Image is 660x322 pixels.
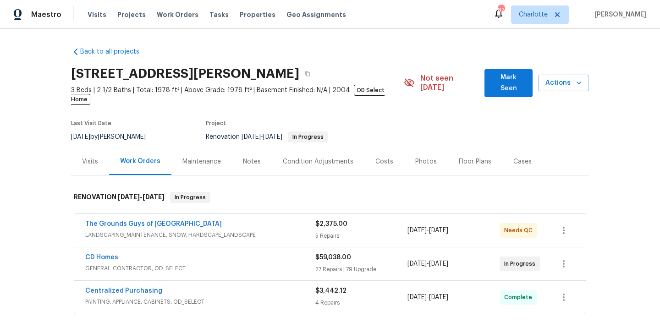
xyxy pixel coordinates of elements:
div: Cases [513,157,532,166]
span: [DATE] [407,261,427,267]
span: Work Orders [157,10,198,19]
div: Condition Adjustments [283,157,353,166]
span: Renovation [206,134,328,140]
span: 3 Beds | 2 1/2 Baths | Total: 1978 ft² | Above Grade: 1978 ft² | Basement Finished: N/A | 2004 [71,86,404,104]
span: [DATE] [407,227,427,234]
span: Complete [504,293,536,302]
span: Maestro [31,10,61,19]
div: by [PERSON_NAME] [71,131,157,142]
span: Project [206,120,226,126]
span: - [407,293,448,302]
div: Floor Plans [459,157,491,166]
span: Properties [240,10,275,19]
span: Visits [88,10,106,19]
div: 4 Repairs [315,298,407,307]
h2: [STREET_ADDRESS][PERSON_NAME] [71,69,299,78]
span: [DATE] [429,261,448,267]
div: RENOVATION [DATE]-[DATE]In Progress [71,183,589,212]
span: [DATE] [143,194,165,200]
span: Mark Seen [492,72,526,94]
a: Back to all projects [71,47,159,56]
span: [DATE] [407,294,427,300]
span: Projects [117,10,146,19]
span: [DATE] [118,194,140,200]
span: Needs QC [504,226,536,235]
div: 5 Repairs [315,231,407,240]
button: Copy Address [299,65,316,82]
span: Tasks [209,11,229,18]
span: $59,038.00 [315,254,351,261]
div: 27 Repairs | 79 Upgrade [315,265,407,274]
span: - [242,134,282,140]
span: $3,442.12 [315,288,346,294]
h6: RENOVATION [74,192,165,203]
div: Costs [375,157,393,166]
span: - [118,194,165,200]
span: [DATE] [263,134,282,140]
span: OD Select Home [71,85,385,105]
div: 82 [498,5,504,15]
div: Maintenance [182,157,221,166]
span: In Progress [504,259,539,268]
div: Notes [243,157,261,166]
button: Mark Seen [484,69,533,97]
span: Not seen [DATE] [420,74,478,92]
span: Charlotte [519,10,548,19]
span: [DATE] [242,134,261,140]
div: Work Orders [120,157,160,166]
span: $2,375.00 [315,221,347,227]
span: Geo Assignments [286,10,346,19]
span: In Progress [171,193,209,202]
span: [DATE] [429,227,448,234]
div: Photos [415,157,437,166]
span: In Progress [289,134,327,140]
span: [DATE] [429,294,448,300]
a: Centralized Purchasing [85,288,162,294]
span: LANDSCAPING_MAINTENANCE, SNOW, HARDSCAPE_LANDSCAPE [85,230,315,240]
span: - [407,226,448,235]
span: [DATE] [71,134,90,140]
a: The Grounds Guys of [GEOGRAPHIC_DATA] [85,221,222,227]
span: PAINTING, APPLIANCE, CABINETS, OD_SELECT [85,297,315,306]
a: CD Homes [85,254,118,261]
span: Actions [545,77,582,89]
span: [PERSON_NAME] [591,10,646,19]
button: Actions [538,75,589,92]
div: Visits [82,157,98,166]
span: GENERAL_CONTRACTOR, OD_SELECT [85,264,315,273]
span: Last Visit Date [71,120,111,126]
span: - [407,259,448,268]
